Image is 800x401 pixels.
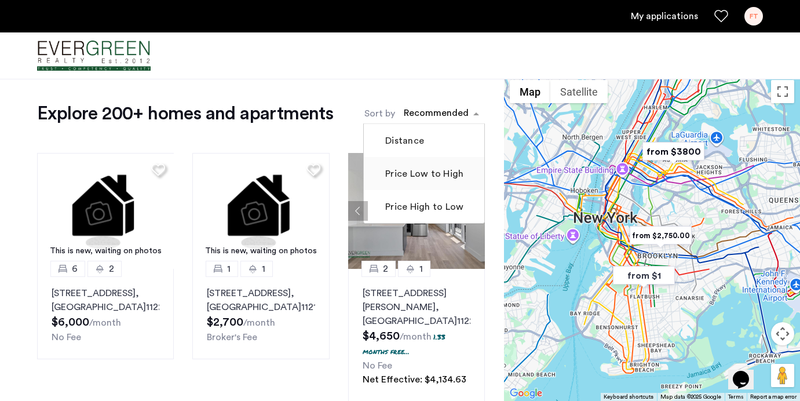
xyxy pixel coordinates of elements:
span: 2 [109,262,114,276]
a: Open this area in Google Maps (opens a new window) [507,386,545,401]
a: This is new, waiting on photos [192,153,330,269]
label: Price Low to High [383,167,463,181]
h1: Explore 200+ homes and apartments [37,102,333,125]
span: $2,700 [207,316,243,328]
iframe: chat widget [728,355,765,389]
sub: /month [400,332,432,341]
p: [STREET_ADDRESS] 11221 [52,286,159,314]
a: 11[STREET_ADDRESS], [GEOGRAPHIC_DATA]11210Broker's Fee [192,269,329,359]
button: Show satellite imagery [550,80,608,103]
button: Show street map [510,80,550,103]
span: No Fee [363,361,392,370]
sub: /month [243,318,275,327]
span: 1 [262,262,265,276]
button: Map camera controls [771,322,794,345]
div: This is new, waiting on photos [43,245,169,257]
p: [STREET_ADDRESS][PERSON_NAME] 11226 [363,286,470,328]
a: This is new, waiting on photos [37,153,174,269]
img: 1.gif [192,153,330,269]
span: No Fee [52,333,81,342]
button: Toggle fullscreen view [771,80,794,103]
span: 1 [227,262,231,276]
div: This is new, waiting on photos [198,245,324,257]
a: Favorites [714,9,728,23]
ng-dropdown-panel: Options list [363,123,485,224]
sub: /month [89,318,121,327]
ng-select: sort-apartment [398,103,485,124]
div: FT [744,7,763,25]
div: from $3800 [638,138,709,165]
span: Net Effective: $4,134.63 [363,375,466,384]
div: from $2,750.00 [625,223,696,249]
div: from $1 [608,263,680,289]
label: Sort by [364,107,395,121]
span: Broker's Fee [207,333,257,342]
p: [STREET_ADDRESS] 11210 [207,286,315,314]
label: Price High to Low [383,200,463,214]
img: Google [507,386,545,401]
span: $4,650 [363,330,400,342]
button: Keyboard shortcuts [604,393,653,401]
img: logo [37,34,151,78]
a: Report a map error [750,393,797,401]
label: Distance [383,134,424,148]
a: 62[STREET_ADDRESS], [GEOGRAPHIC_DATA]11221No Fee [37,269,174,359]
span: Map data ©2025 Google [660,394,721,400]
a: My application [631,9,698,23]
span: 2 [383,262,388,276]
span: 1 [419,262,423,276]
div: Recommended [402,106,469,123]
a: Terms (opens in new tab) [728,393,743,401]
button: Previous apartment [348,201,368,221]
span: $6,000 [52,316,89,328]
img: 1.gif [37,153,174,269]
img: 66a1adb6-6608-43dd-a245-dc7333f8b390_638824126198252652.jpeg [348,153,485,269]
span: 6 [72,262,78,276]
button: Drag Pegman onto the map to open Street View [771,364,794,387]
a: Cazamio logo [37,34,151,78]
